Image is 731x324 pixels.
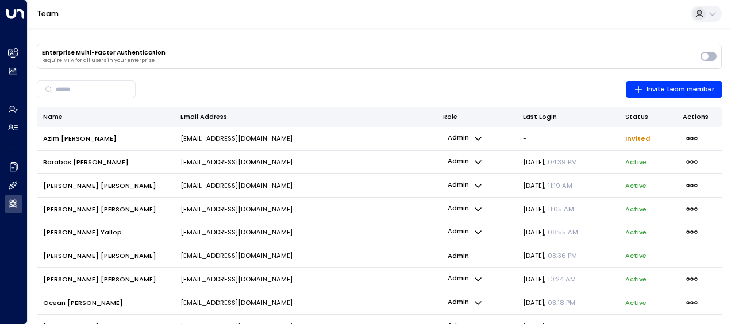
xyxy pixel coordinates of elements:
[625,227,647,237] p: active
[443,272,487,287] button: admin
[443,111,510,122] div: Role
[516,127,619,150] td: -
[523,275,576,284] span: [DATE] ,
[683,111,715,122] div: Actions
[523,111,613,122] div: Last Login
[43,181,156,190] span: [PERSON_NAME] [PERSON_NAME]
[43,251,156,260] span: [PERSON_NAME] [PERSON_NAME]
[43,227,122,237] span: [PERSON_NAME] Yallop
[443,131,487,146] button: admin
[625,205,647,214] p: active
[625,134,650,143] span: Invited
[523,157,578,167] span: [DATE] ,
[548,275,576,284] span: 10:24 AM
[523,181,573,190] span: [DATE] ,
[523,227,579,237] span: [DATE] ,
[443,295,487,310] button: admin
[180,111,227,122] div: Email Address
[43,298,123,307] span: Ocean [PERSON_NAME]
[43,275,156,284] span: [PERSON_NAME] [PERSON_NAME]
[625,298,647,307] p: active
[180,275,293,284] p: [EMAIL_ADDRESS][DOMAIN_NAME]
[625,251,647,260] p: active
[634,84,714,95] span: Invite team member
[180,134,293,143] p: [EMAIL_ADDRESS][DOMAIN_NAME]
[625,111,670,122] div: Status
[523,111,557,122] div: Last Login
[625,157,647,167] p: active
[180,181,293,190] p: [EMAIL_ADDRESS][DOMAIN_NAME]
[625,181,647,190] p: active
[43,205,156,214] span: [PERSON_NAME] [PERSON_NAME]
[43,157,129,167] span: Barabas [PERSON_NAME]
[37,9,59,18] a: Team
[180,227,293,237] p: [EMAIL_ADDRESS][DOMAIN_NAME]
[180,251,293,260] p: [EMAIL_ADDRESS][DOMAIN_NAME]
[43,134,117,143] span: Azim [PERSON_NAME]
[43,111,167,122] div: Name
[625,275,647,284] p: active
[523,205,575,214] span: [DATE] ,
[443,248,474,263] p: admin
[180,111,430,122] div: Email Address
[548,227,578,237] span: 08:55 AM
[626,81,722,98] button: Invite team member
[523,251,578,260] span: [DATE] ,
[443,178,487,193] button: admin
[42,57,696,64] p: Require MFA for all users in your enterprise
[548,157,577,167] span: 04:39 PM
[42,49,696,56] h3: Enterprise Multi-Factor Authentication
[443,202,487,217] button: admin
[180,157,293,167] p: [EMAIL_ADDRESS][DOMAIN_NAME]
[548,205,574,214] span: 11:05 AM
[548,251,577,260] span: 03:36 PM
[180,298,293,307] p: [EMAIL_ADDRESS][DOMAIN_NAME]
[548,298,575,307] span: 03:18 PM
[523,298,576,307] span: [DATE] ,
[180,205,293,214] p: [EMAIL_ADDRESS][DOMAIN_NAME]
[443,155,487,169] button: admin
[548,181,572,190] span: 11:19 AM
[443,225,487,240] button: admin
[43,111,63,122] div: Name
